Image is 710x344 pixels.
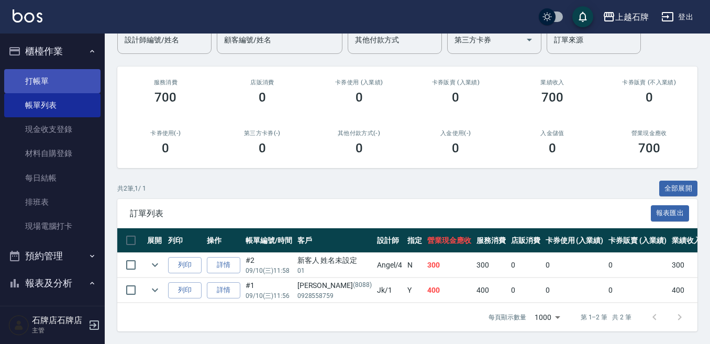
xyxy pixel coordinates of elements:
[297,255,372,266] div: 新客人 姓名未設定
[246,266,292,275] p: 09/10 (三) 11:58
[598,6,653,28] button: 上越石牌
[246,291,292,301] p: 09/10 (三) 11:56
[4,242,101,270] button: 預約管理
[420,79,492,86] h2: 卡券販賣 (入業績)
[405,253,425,278] td: N
[541,90,563,105] h3: 700
[613,130,685,137] h2: 營業現金應收
[13,9,42,23] img: Logo
[651,208,690,218] a: 報表匯出
[356,141,363,156] h3: 0
[207,282,240,298] a: 詳情
[323,79,395,86] h2: 卡券使用 (入業績)
[130,130,202,137] h2: 卡券使用(-)
[154,90,176,105] h3: 700
[168,257,202,273] button: 列印
[32,326,85,335] p: 主管
[606,278,669,303] td: 0
[4,270,101,297] button: 報表及分析
[474,253,508,278] td: 300
[32,315,85,326] h5: 石牌店石牌店
[425,253,474,278] td: 300
[521,31,538,48] button: Open
[508,278,543,303] td: 0
[356,90,363,105] h3: 0
[615,10,649,24] div: 上越石牌
[295,228,374,253] th: 客戶
[4,214,101,238] a: 現場電腦打卡
[659,181,698,197] button: 全部展開
[613,79,685,86] h2: 卡券販賣 (不入業績)
[165,228,204,253] th: 列印
[669,253,704,278] td: 300
[4,93,101,117] a: 帳單列表
[374,253,405,278] td: Angel /4
[452,141,459,156] h3: 0
[669,228,704,253] th: 業績收入
[581,313,631,322] p: 第 1–2 筆 共 2 筆
[259,90,266,105] h3: 0
[4,190,101,214] a: 排班表
[508,253,543,278] td: 0
[4,166,101,190] a: 每日結帳
[243,278,295,303] td: #1
[147,282,163,298] button: expand row
[425,228,474,253] th: 營業現金應收
[353,280,372,291] p: (8088)
[489,313,526,322] p: 每頁顯示數量
[297,266,372,275] p: 01
[374,278,405,303] td: Jk /1
[549,141,556,156] h3: 0
[323,130,395,137] h2: 其他付款方式(-)
[543,253,606,278] td: 0
[572,6,593,27] button: save
[420,130,492,137] h2: 入金使用(-)
[204,228,243,253] th: 操作
[606,253,669,278] td: 0
[4,117,101,141] a: 現金收支登錄
[669,278,704,303] td: 400
[4,301,101,325] a: 報表目錄
[374,228,405,253] th: 設計師
[4,69,101,93] a: 打帳單
[530,303,564,331] div: 1000
[8,315,29,336] img: Person
[543,228,606,253] th: 卡券使用 (入業績)
[168,282,202,298] button: 列印
[405,278,425,303] td: Y
[543,278,606,303] td: 0
[425,278,474,303] td: 400
[4,141,101,165] a: 材料自購登錄
[638,141,660,156] h3: 700
[297,291,372,301] p: 0928558759
[452,90,459,105] h3: 0
[517,79,589,86] h2: 業績收入
[243,228,295,253] th: 帳單編號/時間
[147,257,163,273] button: expand row
[651,205,690,221] button: 報表匯出
[117,184,146,193] p: 共 2 筆, 1 / 1
[130,208,651,219] span: 訂單列表
[517,130,589,137] h2: 入金儲值
[606,228,669,253] th: 卡券販賣 (入業績)
[243,253,295,278] td: #2
[227,79,298,86] h2: 店販消費
[657,7,697,27] button: 登出
[474,278,508,303] td: 400
[405,228,425,253] th: 指定
[4,38,101,65] button: 櫃檯作業
[646,90,653,105] h3: 0
[297,280,372,291] div: [PERSON_NAME]
[227,130,298,137] h2: 第三方卡券(-)
[259,141,266,156] h3: 0
[130,79,202,86] h3: 服務消費
[474,228,508,253] th: 服務消費
[145,228,165,253] th: 展開
[207,257,240,273] a: 詳情
[162,141,169,156] h3: 0
[508,228,543,253] th: 店販消費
